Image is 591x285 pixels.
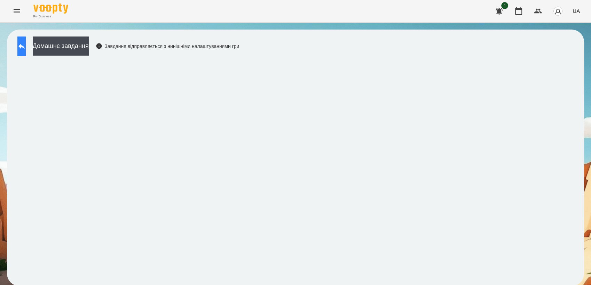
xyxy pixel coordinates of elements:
[33,36,89,56] button: Домашнє завдання
[573,7,580,15] span: UA
[33,14,68,19] span: For Business
[96,43,239,50] div: Завдання відправляється з нинішніми налаштуваннями гри
[570,5,583,17] button: UA
[33,3,68,14] img: Voopty Logo
[8,3,25,19] button: Menu
[501,2,508,9] span: 1
[553,6,563,16] img: avatar_s.png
